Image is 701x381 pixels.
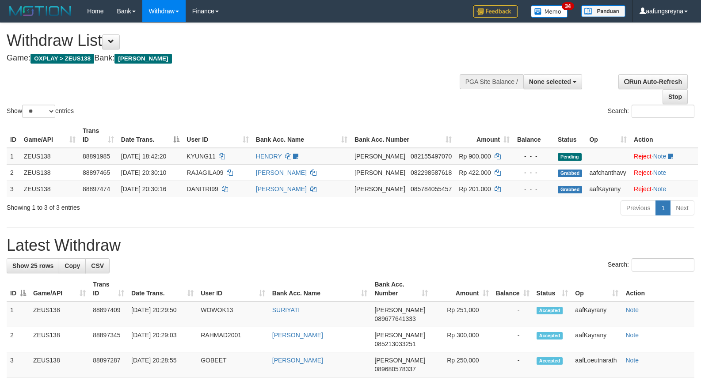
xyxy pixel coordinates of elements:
span: [PERSON_NAME] [374,306,425,313]
td: 3 [7,352,30,377]
td: ZEUS138 [30,327,89,352]
span: CSV [91,262,104,269]
a: Note [625,357,639,364]
div: PGA Site Balance / [460,74,523,89]
th: Bank Acc. Number: activate to sort column ascending [351,123,455,148]
span: OXPLAY > ZEUS138 [30,54,94,64]
span: Grabbed [558,186,583,193]
span: Grabbed [558,170,583,177]
th: Bank Acc. Name: activate to sort column ascending [269,276,371,302]
a: 1 [655,200,671,215]
td: 1 [7,148,20,165]
a: [PERSON_NAME] [272,357,323,364]
a: Stop [663,89,688,104]
th: ID: activate to sort column descending [7,276,30,302]
span: DANITRI99 [187,185,218,192]
button: None selected [523,74,582,89]
label: Show entries [7,105,74,118]
div: - - - [517,185,551,193]
td: aafKayrany [586,181,630,197]
a: SURIYATI [272,306,300,313]
span: 88891985 [83,153,110,160]
th: Amount: activate to sort column ascending [455,123,513,148]
td: ZEUS138 [30,352,89,377]
th: Trans ID: activate to sort column ascending [89,276,128,302]
td: 1 [7,302,30,327]
span: [DATE] 20:30:10 [121,169,166,176]
td: RAHMAD2001 [197,327,269,352]
span: [DATE] 18:42:20 [121,153,166,160]
td: · [630,181,698,197]
td: 3 [7,181,20,197]
td: Rp 250,000 [431,352,492,377]
img: Feedback.jpg [473,5,518,18]
td: - [492,352,533,377]
th: Date Trans.: activate to sort column ascending [128,276,197,302]
span: Copy 089680578337 to clipboard [374,366,415,373]
td: aafKayrany [571,327,622,352]
th: Game/API: activate to sort column ascending [20,123,79,148]
span: Copy 085784055457 to clipboard [411,185,452,192]
td: · [630,164,698,181]
img: panduan.png [581,5,625,17]
th: Op: activate to sort column ascending [586,123,630,148]
span: [PERSON_NAME] [114,54,171,64]
td: ZEUS138 [20,181,79,197]
input: Search: [632,258,694,272]
td: 2 [7,164,20,181]
span: 88897465 [83,169,110,176]
td: 2 [7,327,30,352]
a: [PERSON_NAME] [272,332,323,339]
th: Date Trans.: activate to sort column descending [118,123,183,148]
img: MOTION_logo.png [7,4,74,18]
td: · [630,148,698,165]
span: [PERSON_NAME] [354,169,405,176]
span: Copy 085213033251 to clipboard [374,340,415,347]
a: CSV [85,258,110,273]
th: User ID: activate to sort column ascending [197,276,269,302]
a: Show 25 rows [7,258,59,273]
th: Amount: activate to sort column ascending [431,276,492,302]
td: 88897409 [89,302,128,327]
th: Balance [513,123,554,148]
td: aafLoeutnarath [571,352,622,377]
span: Copy 082298587618 to clipboard [411,169,452,176]
h1: Withdraw List [7,32,458,49]
th: Bank Acc. Name: activate to sort column ascending [252,123,351,148]
input: Search: [632,105,694,118]
td: ZEUS138 [20,148,79,165]
img: Button%20Memo.svg [531,5,568,18]
td: aafKayrany [571,302,622,327]
a: Next [670,200,694,215]
th: Trans ID: activate to sort column ascending [79,123,118,148]
span: Copy 089677641333 to clipboard [374,315,415,322]
th: Status [554,123,586,148]
div: Showing 1 to 3 of 3 entries [7,200,286,212]
td: ZEUS138 [30,302,89,327]
td: Rp 251,000 [431,302,492,327]
td: ZEUS138 [20,164,79,181]
select: Showentries [22,105,55,118]
span: Copy 082155497070 to clipboard [411,153,452,160]
span: Accepted [537,332,563,340]
th: Action [630,123,698,148]
span: [PERSON_NAME] [374,332,425,339]
span: Accepted [537,357,563,365]
a: Reject [634,185,651,192]
th: Op: activate to sort column ascending [571,276,622,302]
span: RAJAGILA09 [187,169,223,176]
span: Accepted [537,307,563,314]
a: Note [625,332,639,339]
span: Rp 422.000 [459,169,491,176]
a: Note [625,306,639,313]
span: 34 [562,2,574,10]
label: Search: [608,105,694,118]
a: Note [653,185,667,192]
span: [PERSON_NAME] [374,357,425,364]
span: Show 25 rows [12,262,53,269]
span: None selected [529,78,571,85]
a: Reject [634,153,651,160]
td: [DATE] 20:28:55 [128,352,197,377]
div: - - - [517,168,551,177]
a: Reject [634,169,651,176]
